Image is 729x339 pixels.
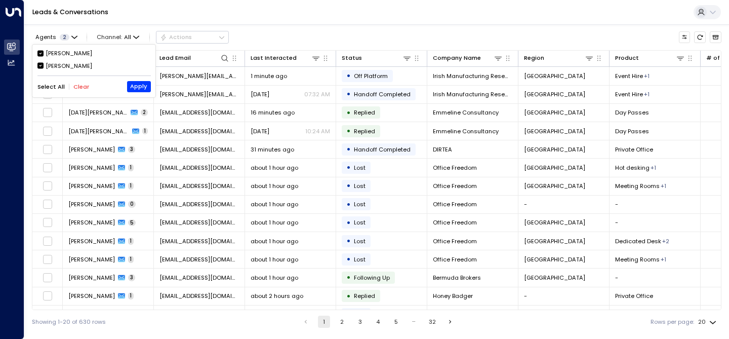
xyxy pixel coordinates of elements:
div: [PERSON_NAME] [37,49,151,58]
div: [PERSON_NAME] [46,62,92,70]
button: Select All [37,84,65,90]
div: [PERSON_NAME] [37,62,151,70]
button: Apply [127,81,151,92]
button: Clear [73,84,89,90]
div: [PERSON_NAME] [46,49,92,58]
